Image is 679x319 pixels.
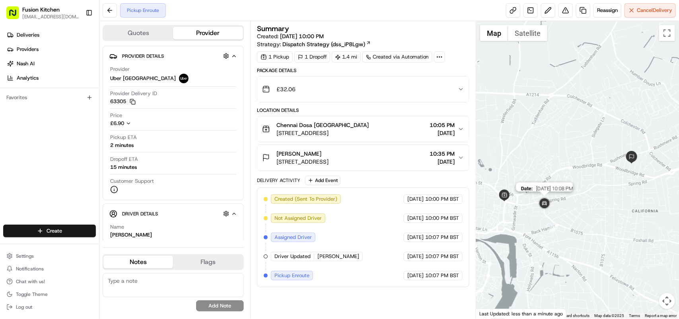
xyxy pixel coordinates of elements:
[16,145,22,152] img: 1736555255976-a54dd68f-1ca7-489b-9aae-adbdc363a1c4
[8,104,53,110] div: Past conversations
[17,31,39,39] span: Deliveries
[122,211,158,217] span: Driver Details
[257,116,469,142] button: Chennai Dosa [GEOGRAPHIC_DATA][STREET_ADDRESS]10:05 PM[DATE]
[173,256,243,268] button: Flags
[103,27,173,39] button: Quotes
[3,91,96,104] div: Favorites
[3,225,96,237] button: Create
[430,121,455,129] span: 10:05 PM
[8,76,22,90] img: 1736555255976-a54dd68f-1ca7-489b-9aae-adbdc363a1c4
[280,33,324,40] span: [DATE] 10:00 PM
[274,253,311,260] span: Driver Updated
[103,256,173,268] button: Notes
[16,304,32,310] span: Log out
[22,14,79,20] button: [EMAIL_ADDRESS][DOMAIN_NAME]
[480,25,508,41] button: Show street map
[3,43,99,56] a: Providers
[8,116,21,129] img: Klarizel Pensader
[67,179,74,185] div: 💻
[5,175,64,189] a: 📗Knowledge Base
[425,272,459,279] span: 10:07 PM BST
[3,29,99,41] a: Deliveries
[257,32,324,40] span: Created:
[8,8,24,24] img: Nash
[179,74,189,83] img: uber-new-logo.jpeg
[407,272,424,279] span: [DATE]
[508,25,547,41] button: Show satellite imagery
[3,72,99,84] a: Analytics
[257,145,469,170] button: [PERSON_NAME][STREET_ADDRESS]10:35 PM[DATE]
[3,57,99,70] a: Nash AI
[16,178,61,186] span: Knowledge Base
[109,49,237,63] button: Provider Details
[430,158,455,166] span: [DATE]
[110,66,130,73] span: Provider
[257,67,469,74] div: Package Details
[110,231,152,239] div: [PERSON_NAME]
[107,145,110,151] span: •
[17,60,35,67] span: Nash AI
[56,197,96,204] a: Powered byPylon
[425,253,459,260] span: 10:07 PM BST
[597,7,618,14] span: Reassign
[305,176,340,185] button: Add Event
[22,6,60,14] span: Fusion Kitchen
[110,112,122,119] span: Price
[294,51,330,63] div: 1 Dropoff
[430,129,455,137] span: [DATE]
[110,178,154,185] span: Customer Support
[637,7,672,14] span: Cancel Delivery
[47,227,62,235] span: Create
[135,78,145,88] button: Start new chat
[282,40,371,48] a: Dispatch Strategy (dss_iP8Lgw)
[629,313,640,318] a: Terms (opens in new tab)
[79,198,96,204] span: Pylon
[25,145,105,151] span: [PERSON_NAME] [PERSON_NAME]
[3,289,96,300] button: Toggle Theme
[17,76,31,90] img: 1724597045416-56b7ee45-8013-43a0-a6f9-03cb97ddad50
[257,177,300,184] div: Delivery Activity
[555,313,590,319] button: Keyboard shortcuts
[110,134,137,141] span: Pickup ETA
[332,51,361,63] div: 1.4 mi
[407,234,424,241] span: [DATE]
[8,179,14,185] div: 📗
[3,3,82,22] button: Fusion Kitchen[EMAIL_ADDRESS][DOMAIN_NAME]
[123,102,145,112] button: See all
[317,253,359,260] span: [PERSON_NAME]
[659,293,675,309] button: Map camera controls
[274,196,337,203] span: Created (Sent To Provider)
[478,308,504,319] a: Open this area in Google Maps (opens a new window)
[407,253,424,260] span: [DATE]
[625,3,676,18] button: CancelDelivery
[8,32,145,45] p: Welcome 👋
[8,137,21,150] img: Joana Marie Avellanoza
[17,46,39,53] span: Providers
[75,178,128,186] span: API Documentation
[593,3,621,18] button: Reassign
[430,150,455,158] span: 10:35 PM
[521,186,533,192] span: Date :
[3,301,96,313] button: Log out
[110,142,134,149] div: 2 minutes
[362,51,432,63] a: Created via Automation
[274,272,309,279] span: Pickup Enroute
[594,313,624,318] span: Map data ©2025
[659,25,675,41] button: Toggle fullscreen view
[276,121,369,129] span: Chennai Dosa [GEOGRAPHIC_DATA]
[476,309,566,319] div: Last Updated: less than a minute ago
[110,223,124,231] span: Name
[276,129,369,137] span: [STREET_ADDRESS]
[110,75,176,82] span: Uber [GEOGRAPHIC_DATA]
[110,90,157,97] span: Provider Delivery ID
[110,120,180,127] button: £6.90
[36,84,109,90] div: We're available if you need us!
[110,120,124,127] span: £6.90
[257,107,469,114] div: Location Details
[110,164,137,171] div: 15 minutes
[111,145,128,151] span: [DATE]
[109,207,237,220] button: Driver Details
[257,51,293,63] div: 1 Pickup
[36,76,130,84] div: Start new chat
